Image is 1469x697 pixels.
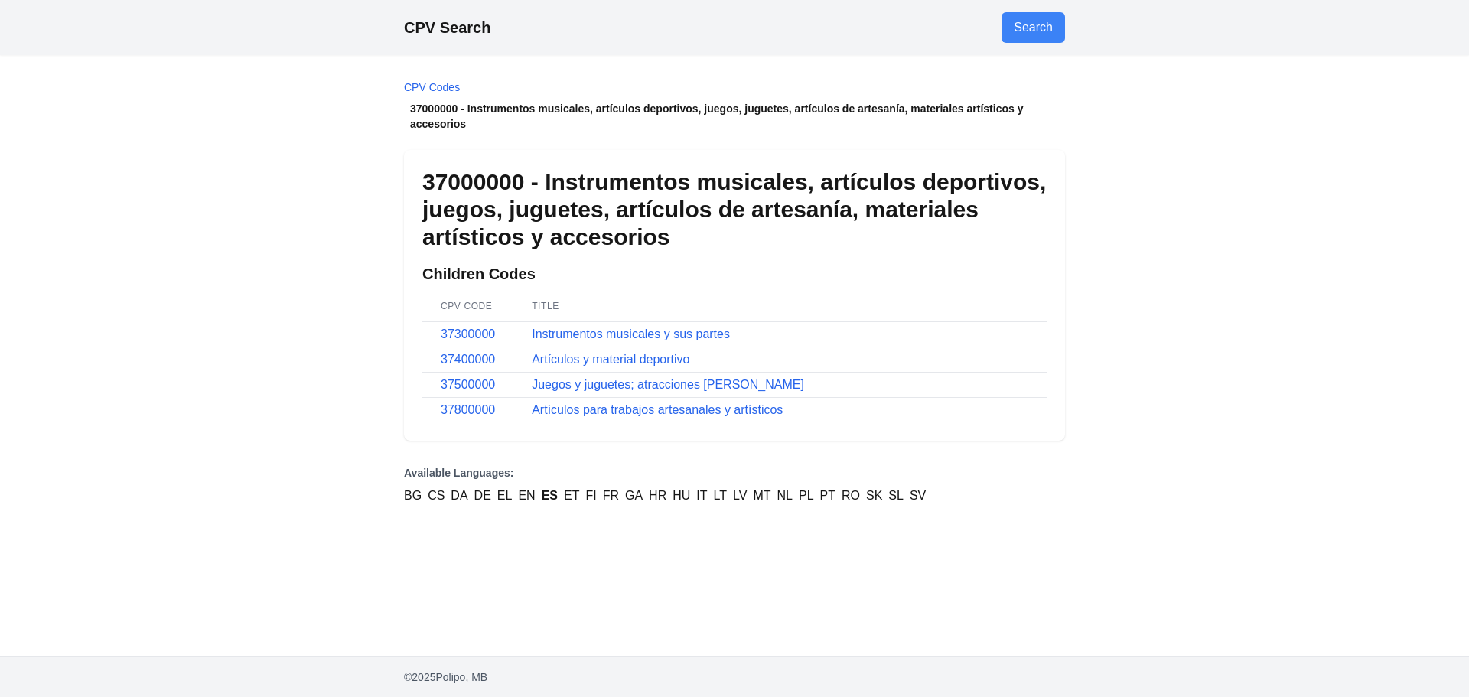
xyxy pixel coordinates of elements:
a: CPV Search [404,19,490,36]
a: DA [451,487,467,505]
a: EL [497,487,513,505]
a: IT [696,487,707,505]
a: LT [714,487,727,505]
a: DE [474,487,491,505]
li: 37000000 - Instrumentos musicales, artículos deportivos, juegos, juguetes, artículos de artesanía... [404,101,1065,132]
a: Artículos para trabajos artesanales y artísticos [532,403,783,416]
a: Go to search [1002,12,1065,43]
th: CPV Code [422,291,513,322]
a: SK [866,487,882,505]
a: HU [673,487,690,505]
a: MT [753,487,770,505]
p: Available Languages: [404,465,1065,480]
a: HR [649,487,666,505]
a: Instrumentos musicales y sus partes [532,327,730,340]
a: RO [842,487,860,505]
a: 37800000 [441,403,495,416]
a: ES [542,487,558,505]
nav: Breadcrumb [404,80,1065,132]
a: ET [564,487,579,505]
h1: 37000000 - Instrumentos musicales, artículos deportivos, juegos, juguetes, artículos de artesanía... [422,168,1047,251]
a: 37400000 [441,353,495,366]
a: SL [888,487,904,505]
a: BG [404,487,422,505]
a: 37300000 [441,327,495,340]
th: Title [513,291,1047,322]
a: GA [625,487,643,505]
a: PT [820,487,835,505]
a: EN [518,487,535,505]
a: FI [585,487,596,505]
a: Artículos y material deportivo [532,353,689,366]
nav: Language Versions [404,465,1065,505]
a: LV [733,487,747,505]
a: PL [799,487,814,505]
a: SV [910,487,926,505]
a: FR [603,487,619,505]
a: Juegos y juguetes; atracciones [PERSON_NAME] [532,378,804,391]
a: 37500000 [441,378,495,391]
h2: Children Codes [422,263,1047,285]
a: CPV Codes [404,81,460,93]
a: CS [428,487,445,505]
a: NL [777,487,793,505]
p: © 2025 Polipo, MB [404,669,1065,685]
